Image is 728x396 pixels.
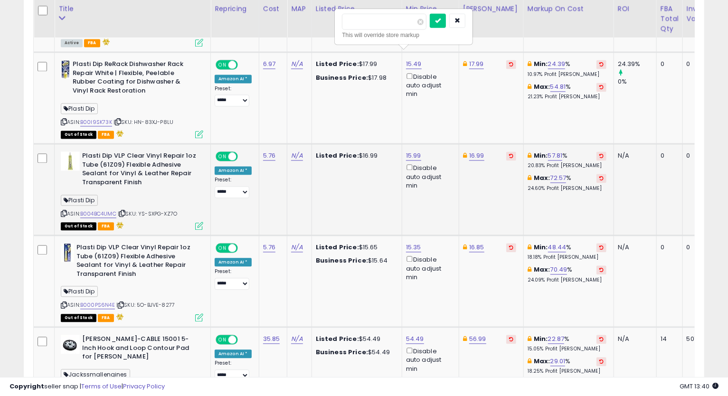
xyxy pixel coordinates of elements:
div: 0 [687,60,710,68]
div: Title [58,4,207,14]
div: Disable auto adjust min [406,162,452,190]
b: Business Price: [316,348,368,357]
img: 41PSjvF8i2L._SL40_.jpg [61,335,80,354]
b: Plasti Dip VLP Clear Vinyl Repair 1oz Tube (61Z09) Flexible Adhesive Sealant for Vinyl & Leather ... [76,243,192,281]
div: [PERSON_NAME] [463,4,520,14]
b: Listed Price: [316,243,359,252]
span: ON [217,244,228,252]
a: 15.35 [406,243,421,252]
div: $16.99 [316,151,395,160]
a: 48.44 [548,243,567,252]
span: OFF [236,152,252,160]
p: 21.23% Profit [PERSON_NAME] [528,94,606,100]
a: N/A [291,59,303,69]
div: ASIN: [61,60,203,137]
span: All listings that are currently out of stock and unavailable for purchase on Amazon [61,222,96,230]
div: $54.49 [316,348,395,357]
div: Disable auto adjust min [406,346,452,373]
div: ASIN: [61,243,203,321]
a: N/A [291,243,303,252]
b: Plasti Dip VLP Clear Vinyl Repair 1oz Tube (61Z09) Flexible Adhesive Sealant for Vinyl & Leather ... [82,151,198,189]
a: 6.97 [263,59,276,69]
b: Min: [534,59,548,68]
a: N/A [291,334,303,344]
div: $15.64 [316,256,395,265]
div: % [528,357,606,375]
div: % [528,265,606,283]
a: 57.81 [548,151,563,160]
div: N/A [618,243,649,252]
a: 24.39 [548,59,566,69]
div: $17.99 [316,60,395,68]
div: Amazon AI * [215,258,252,266]
a: 17.99 [469,59,484,69]
span: OFF [236,61,252,69]
b: Business Price: [316,73,368,82]
div: $15.65 [316,243,395,252]
span: ON [217,152,228,160]
a: 22.87 [548,334,565,344]
div: % [528,151,606,169]
div: % [528,174,606,191]
p: 24.60% Profit [PERSON_NAME] [528,185,606,192]
div: 0 [661,243,675,252]
span: All listings currently available for purchase on Amazon [61,39,83,47]
span: FBA [98,222,114,230]
a: 54.81 [550,82,566,92]
span: ‎Plasti Dip [61,195,98,206]
a: Terms of Use [81,382,122,391]
span: ON [217,336,228,344]
div: 0 [687,151,710,160]
a: 56.99 [469,334,486,344]
span: OFF [236,336,252,344]
a: 35.85 [263,334,280,344]
div: N/A [618,335,649,343]
div: Amazon AI * [215,349,252,358]
a: 54.49 [406,334,424,344]
b: Listed Price: [316,151,359,160]
span: ‎Plasti Dip [61,103,98,114]
b: Min: [534,151,548,160]
b: Plasti Dip ReRack Dishwasher Rack Repair White | Flexible, Peelable Rubber Coating for Dishwasher... [73,60,188,97]
a: B004BC4UMC [80,210,116,218]
a: B000PS6N4E [80,301,115,309]
div: Disable auto adjust min [406,254,452,282]
a: 16.99 [469,151,484,160]
p: 18.25% Profit [PERSON_NAME] [528,368,606,375]
div: Markup on Cost [528,4,610,14]
p: 24.09% Profit [PERSON_NAME] [528,277,606,283]
div: Disable auto adjust min [406,71,452,99]
a: 72.57 [550,173,567,183]
div: % [528,243,606,261]
b: Business Price: [316,256,368,265]
div: Listed Price [316,4,398,14]
b: Listed Price: [316,334,359,343]
div: 0 [687,243,710,252]
div: 501.90 [687,335,710,343]
i: hazardous material [100,38,110,45]
span: FBA [98,131,114,139]
b: Max: [534,82,550,91]
a: 15.49 [406,59,422,69]
p: 20.83% Profit [PERSON_NAME] [528,162,606,169]
span: | SKU: YS-SXPG-XZ7O [118,210,177,217]
p: 15.05% Profit [PERSON_NAME] [528,346,606,352]
i: hazardous material [114,313,124,320]
b: Max: [534,265,550,274]
div: % [528,60,606,77]
b: Listed Price: [316,59,359,68]
div: 24.39% [618,60,656,68]
div: This will override store markup [342,30,465,39]
strong: Copyright [9,382,44,391]
a: 15.99 [406,151,421,160]
div: Amazon AI * [215,75,252,83]
div: % [528,83,606,100]
i: hazardous material [114,222,124,228]
span: ‎Plasti Dip [61,286,98,297]
div: Cost [263,4,284,14]
a: 29.01 [550,357,566,366]
div: % [528,335,606,352]
i: hazardous material [114,130,124,137]
div: $54.49 [316,335,395,343]
div: 14 [661,335,675,343]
